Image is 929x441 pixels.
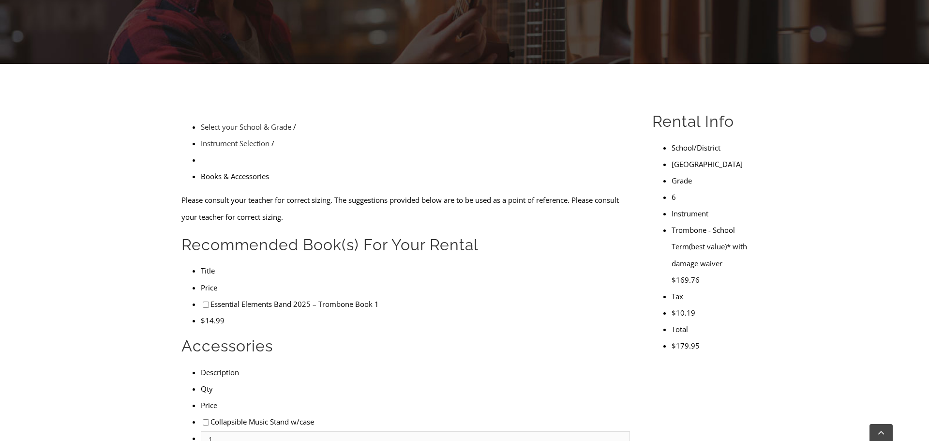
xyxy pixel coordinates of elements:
li: [GEOGRAPHIC_DATA] [672,156,748,172]
li: Price [201,397,630,413]
li: Trombone - School Term(best value)* with damage waiver $169.76 [672,222,748,288]
li: $10.19 [672,304,748,321]
li: Qty [201,380,630,397]
span: / [271,138,274,148]
li: Books & Accessories [201,168,630,184]
li: Collapsible Music Stand w/case [201,413,630,430]
li: Essential Elements Band 2025 – Trombone Book 1 [201,296,630,312]
li: Title [201,262,630,279]
li: Description [201,364,630,380]
li: Grade [672,172,748,189]
h2: Accessories [181,336,630,356]
li: Total [672,321,748,337]
p: Please consult your teacher for correct sizing. The suggestions provided below are to be used as ... [181,192,630,225]
li: School/District [672,139,748,156]
a: Instrument Selection [201,138,270,148]
li: $179.95 [672,337,748,354]
li: Price [201,279,630,296]
li: 6 [672,189,748,205]
li: Instrument [672,205,748,222]
span: / [293,122,296,132]
h2: Recommended Book(s) For Your Rental [181,235,630,255]
li: Tax [672,288,748,304]
li: $14.99 [201,312,630,329]
a: Select your School & Grade [201,122,291,132]
h2: Rental Info [652,111,748,132]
